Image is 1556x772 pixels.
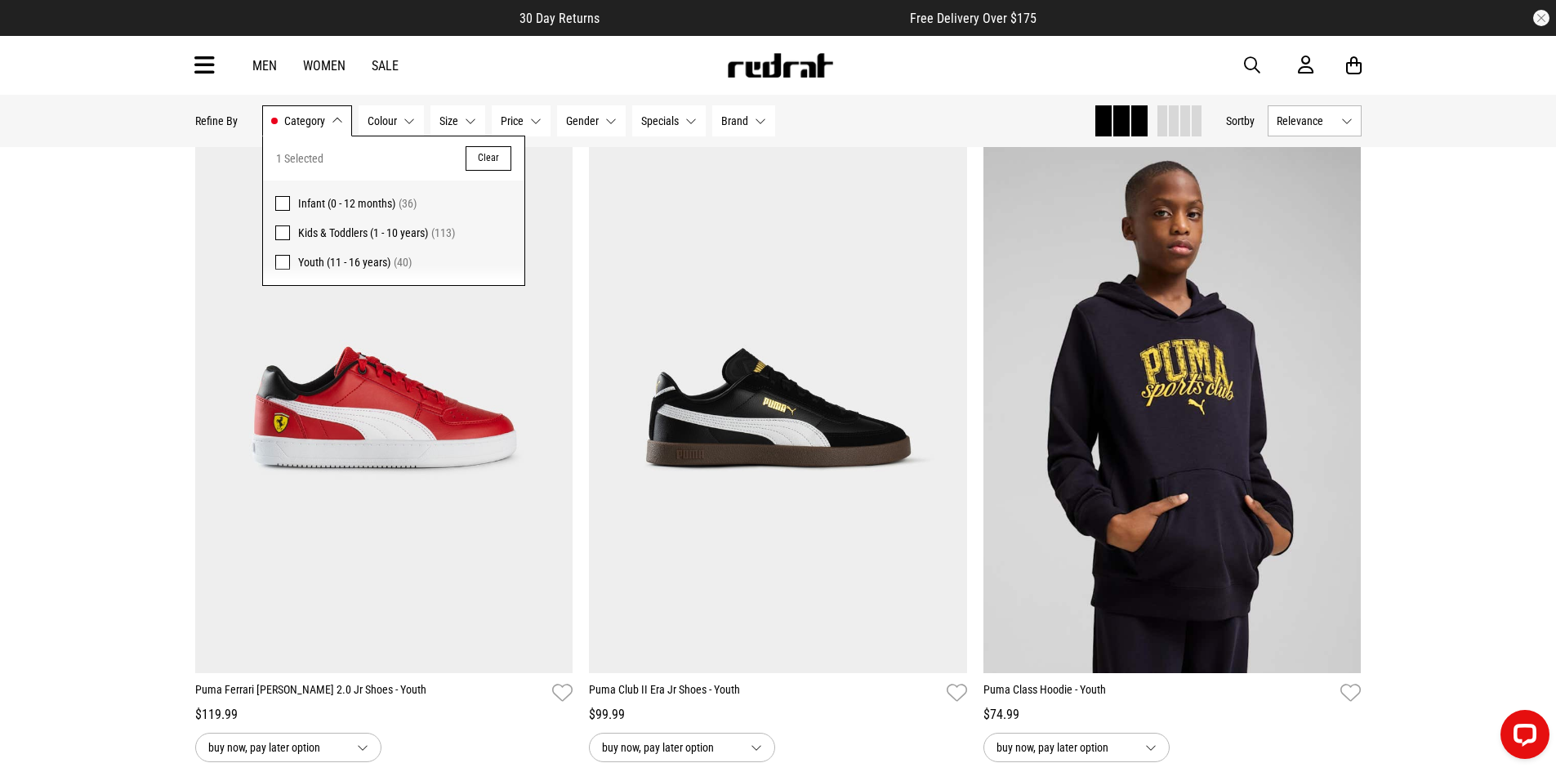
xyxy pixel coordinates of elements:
[983,733,1170,762] button: buy now, pay later option
[712,105,775,136] button: Brand
[430,105,485,136] button: Size
[557,105,626,136] button: Gender
[262,105,352,136] button: Category
[195,733,381,762] button: buy now, pay later option
[1226,111,1255,131] button: Sortby
[284,114,325,127] span: Category
[492,105,551,136] button: Price
[589,681,940,705] a: Puma Club II Era Jr Shoes - Youth
[983,681,1335,705] a: Puma Class Hoodie - Youth
[466,146,511,171] button: Clear
[439,114,458,127] span: Size
[208,738,344,757] span: buy now, pay later option
[262,136,525,286] div: Category
[359,105,424,136] button: Colour
[983,144,1362,673] img: Puma Class Hoodie - Youth in Blue
[589,733,775,762] button: buy now, pay later option
[298,226,428,239] span: Kids & Toddlers (1 - 10 years)
[372,58,399,74] a: Sale
[195,114,238,127] p: Refine By
[1277,114,1335,127] span: Relevance
[910,11,1037,26] span: Free Delivery Over $175
[298,197,395,210] span: Infant (0 - 12 months)
[394,256,412,269] span: (40)
[501,114,524,127] span: Price
[589,705,967,725] div: $99.99
[368,114,397,127] span: Colour
[589,144,967,673] img: Puma Club Ii Era Jr Shoes - Youth in Black
[983,705,1362,725] div: $74.99
[1487,703,1556,772] iframe: LiveChat chat widget
[1268,105,1362,136] button: Relevance
[632,105,706,136] button: Specials
[303,58,346,74] a: Women
[195,681,546,705] a: Puma Ferrari [PERSON_NAME] 2.0 Jr Shoes - Youth
[641,114,679,127] span: Specials
[252,58,277,74] a: Men
[726,53,834,78] img: Redrat logo
[519,11,600,26] span: 30 Day Returns
[721,114,748,127] span: Brand
[298,256,390,269] span: Youth (11 - 16 years)
[276,149,323,168] span: 1 Selected
[996,738,1132,757] span: buy now, pay later option
[431,226,455,239] span: (113)
[399,197,417,210] span: (36)
[602,738,738,757] span: buy now, pay later option
[195,705,573,725] div: $119.99
[1244,114,1255,127] span: by
[566,114,599,127] span: Gender
[632,10,877,26] iframe: Customer reviews powered by Trustpilot
[195,144,573,673] img: Puma Ferrari Caven 2.0 Jr Shoes - Youth in Red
